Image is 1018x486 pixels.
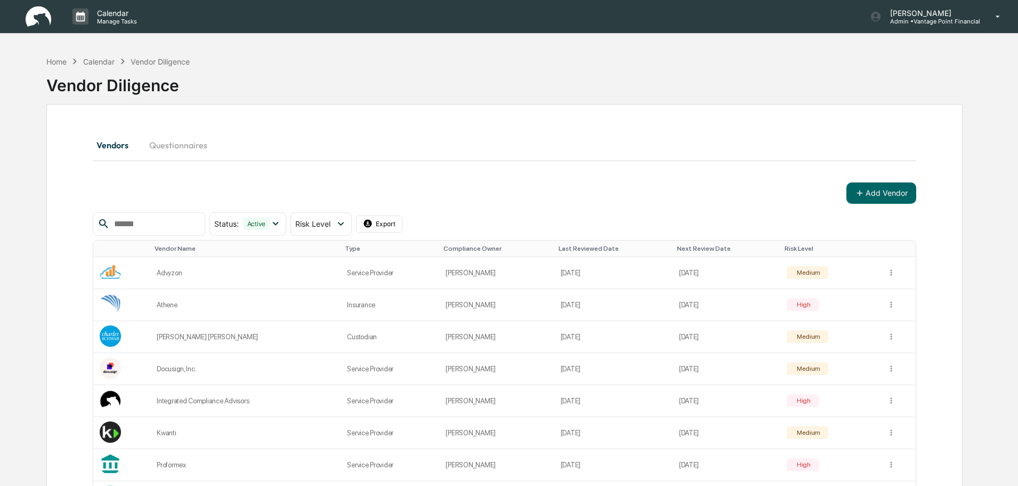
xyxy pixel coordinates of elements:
td: [DATE] [673,289,780,321]
td: [DATE] [554,257,673,289]
div: [PERSON_NAME] [PERSON_NAME] [157,333,334,341]
td: [DATE] [673,385,780,417]
div: Medium [795,269,820,276]
td: [PERSON_NAME] [439,449,554,481]
span: Risk Level [295,219,330,228]
td: [DATE] [673,449,780,481]
img: Vendor Logo [100,421,121,443]
div: Home [46,57,67,66]
div: Kwanti [157,429,334,437]
p: [PERSON_NAME] [882,9,980,18]
td: [DATE] [673,353,780,385]
img: Vendor Logo [100,261,121,283]
div: Toggle SortBy [345,245,435,252]
div: High [795,301,811,308]
td: [DATE] [673,417,780,449]
td: [DATE] [554,353,673,385]
div: Integrated Compliance Advisors [157,397,334,405]
div: Advyzon [157,269,334,277]
div: Toggle SortBy [559,245,668,252]
td: [DATE] [554,449,673,481]
div: Toggle SortBy [102,245,146,252]
td: Service Provider [341,449,439,481]
div: Toggle SortBy [889,245,912,252]
div: Toggle SortBy [785,245,876,252]
span: Status : [214,219,239,228]
td: [DATE] [554,385,673,417]
div: Proformex [157,461,334,469]
img: Vendor Logo [100,389,121,411]
iframe: Open customer support [984,451,1013,480]
img: Vendor Logo [100,293,121,315]
p: Admin • Vantage Point Financial [882,18,980,25]
div: Vendor Diligence [46,67,963,95]
div: Active [243,218,270,230]
div: High [795,461,811,468]
td: Service Provider [341,417,439,449]
td: [DATE] [554,289,673,321]
td: Insurance [341,289,439,321]
img: Vendor Logo [100,357,121,379]
div: secondary tabs example [93,132,916,158]
td: Service Provider [341,353,439,385]
div: Medium [795,333,820,340]
td: [PERSON_NAME] [439,289,554,321]
div: Vendor Diligence [131,57,190,66]
button: Questionnaires [141,132,216,158]
td: [PERSON_NAME] [439,321,554,353]
td: [PERSON_NAME] [439,417,554,449]
img: Vendor Logo [100,325,121,347]
div: Medium [795,429,820,436]
td: Custodian [341,321,439,353]
td: [DATE] [554,417,673,449]
td: Service Provider [341,257,439,289]
td: [PERSON_NAME] [439,385,554,417]
div: Toggle SortBy [155,245,336,252]
div: Medium [795,365,820,372]
p: Calendar [88,9,142,18]
div: Athene [157,301,334,309]
button: Vendors [93,132,141,158]
div: Toggle SortBy [443,245,550,252]
button: Add Vendor [846,182,916,204]
td: [DATE] [554,321,673,353]
td: [PERSON_NAME] [439,257,554,289]
div: Calendar [83,57,115,66]
img: logo [26,6,51,27]
td: Service Provider [341,385,439,417]
p: Manage Tasks [88,18,142,25]
td: [DATE] [673,321,780,353]
td: [PERSON_NAME] [439,353,554,385]
td: [DATE] [673,257,780,289]
div: High [795,397,811,404]
button: Export [356,216,403,233]
div: Toggle SortBy [677,245,776,252]
div: Docusign, Inc. [157,365,334,373]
